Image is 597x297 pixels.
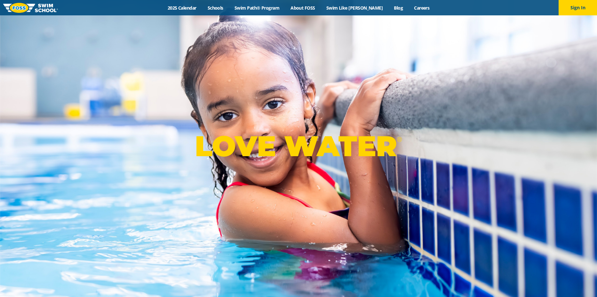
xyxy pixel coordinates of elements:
[285,5,321,11] a: About FOSS
[388,5,409,11] a: Blog
[409,5,435,11] a: Careers
[162,5,202,11] a: 2025 Calendar
[195,129,402,163] p: LOVE WATER
[3,3,58,13] img: FOSS Swim School Logo
[397,135,402,143] sup: ®
[321,5,388,11] a: Swim Like [PERSON_NAME]
[202,5,229,11] a: Schools
[229,5,285,11] a: Swim Path® Program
